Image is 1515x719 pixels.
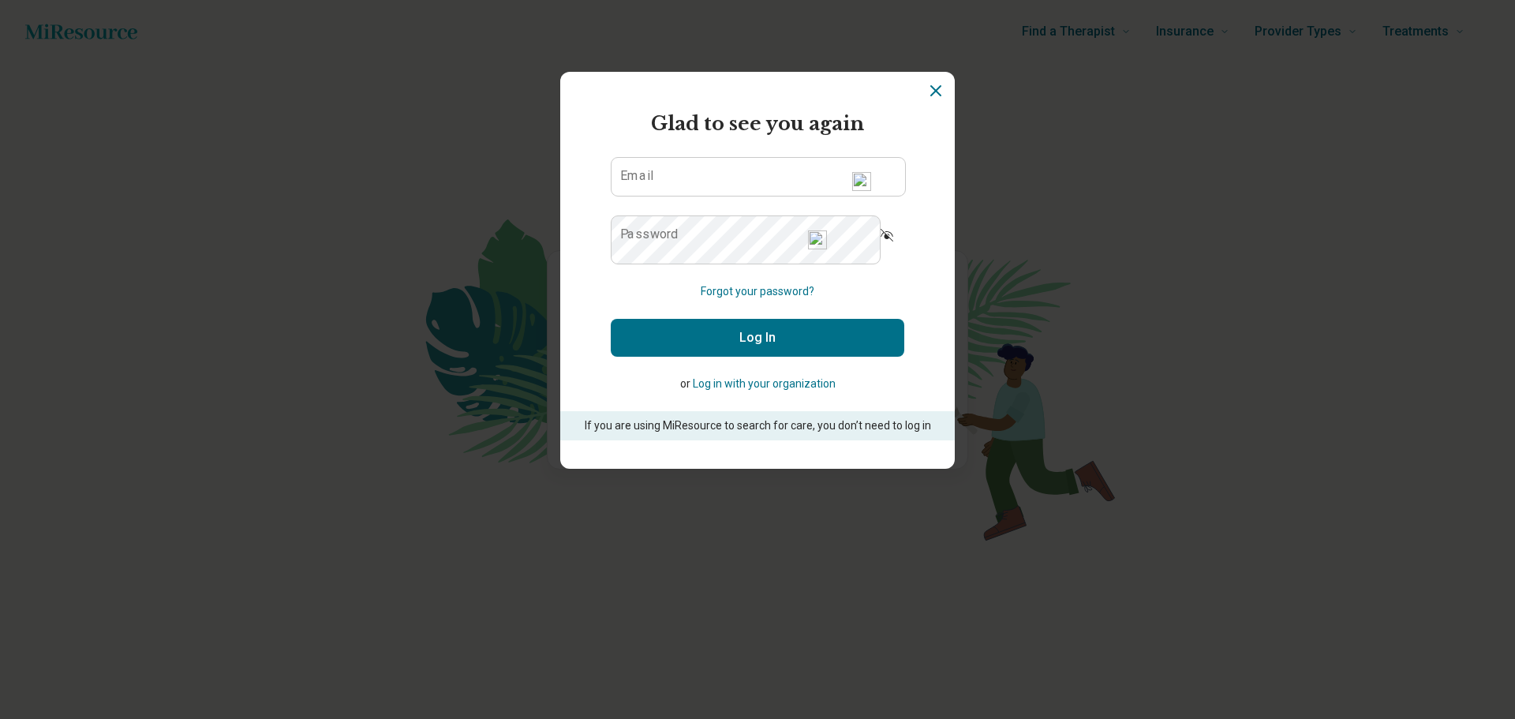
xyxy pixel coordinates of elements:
img: npw-badge-icon-locked.svg [852,172,871,191]
button: Show password [870,215,904,253]
button: Dismiss [926,81,945,100]
label: Password [620,228,679,241]
h2: Glad to see you again [611,110,904,138]
p: or [611,376,904,392]
section: Login Dialog [560,72,955,469]
button: Forgot your password? [701,283,814,300]
p: If you are using MiResource to search for care, you don’t need to log in [582,418,933,434]
label: Email [620,170,653,182]
button: Log in with your organization [693,376,836,392]
img: npw-badge-icon-locked.svg [808,230,827,249]
button: Log In [611,319,904,357]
